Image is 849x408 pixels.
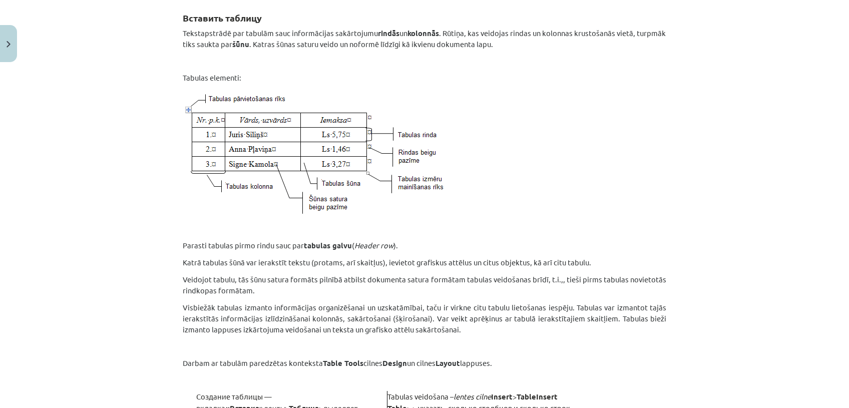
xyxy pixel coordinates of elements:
[183,358,492,367] span: Darbam ar tabulām paredzētas konteksta cilnes un cilnes lappuses.
[407,28,439,38] b: kolonnās
[304,240,352,250] b: tabulas galvu
[454,391,491,401] i: lentes cilne
[387,391,491,401] span: Tabulas veidošana –
[183,274,666,295] span: Veidojot tabulu, tās šūnu satura formāts pilnībā atbilst dokumenta satura formātam tabulas veidoš...
[7,41,11,48] img: icon-close-lesson-0947bae3869378f0d4975bcd49f059093ad1ed9edebbc8119c70593378902aed.svg
[183,257,591,267] span: Katrā tabulas šūnā var ierakstīt tekstu (protams, arī skaitļus), ievietot grafiskus attēlus un ci...
[491,391,513,401] span: Insert
[354,240,393,250] i: Header row
[232,39,249,49] b: šūnu
[382,358,407,368] b: Design
[517,391,536,401] b: Table
[183,240,398,250] span: Parasti tabulas pirmo rindu sauc par ( ).
[183,302,666,334] span: Visbiežāk tabulas izmanto informācijas organizēšanai un uzskatāmībai, taču ir virkne citu tabulu ...
[183,12,262,24] strong: Вставить таблицу
[183,73,241,82] span: Tabulas elementi:
[378,28,399,38] b: rindās
[436,358,460,368] b: Layout
[183,28,666,49] span: Tekstapstrādē par tabulām sauc informācijas sakārtojumu un . Rūtiņa, kas veidojas rindas un kolon...
[323,358,363,368] b: Table Tools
